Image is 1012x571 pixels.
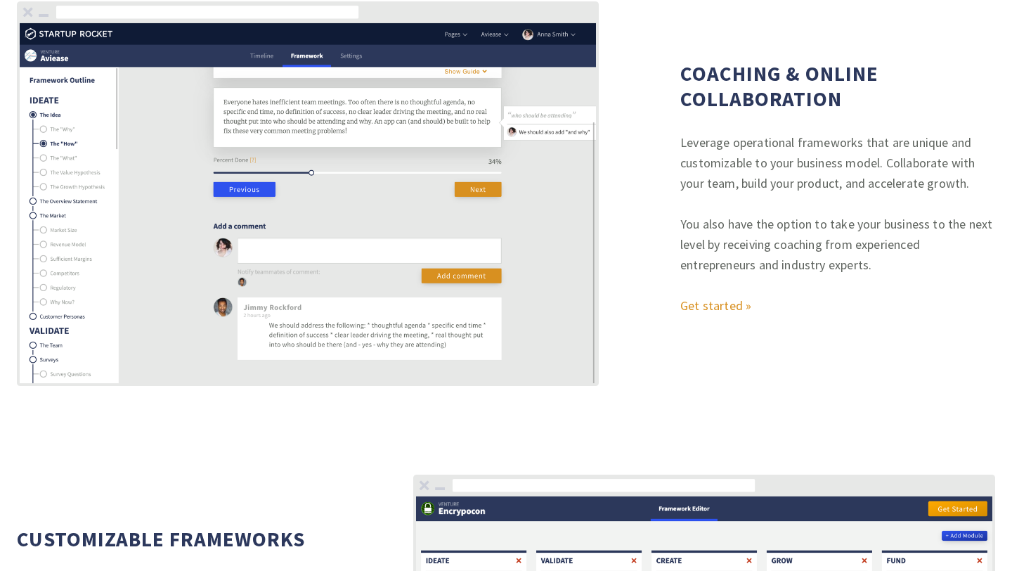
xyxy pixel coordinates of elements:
a: Get started » [680,297,751,314]
h2: Customizable Frameworks [17,527,332,552]
h2: Coaching & Online Collaboration [680,61,995,112]
img: Screenshot of product dashboard [17,1,599,386]
p: Leverage operational frameworks that are unique and customizable to your business model. Collabor... [680,132,995,193]
p: You also have the option to take your business to the next level by receiving coaching from exper... [680,214,995,275]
